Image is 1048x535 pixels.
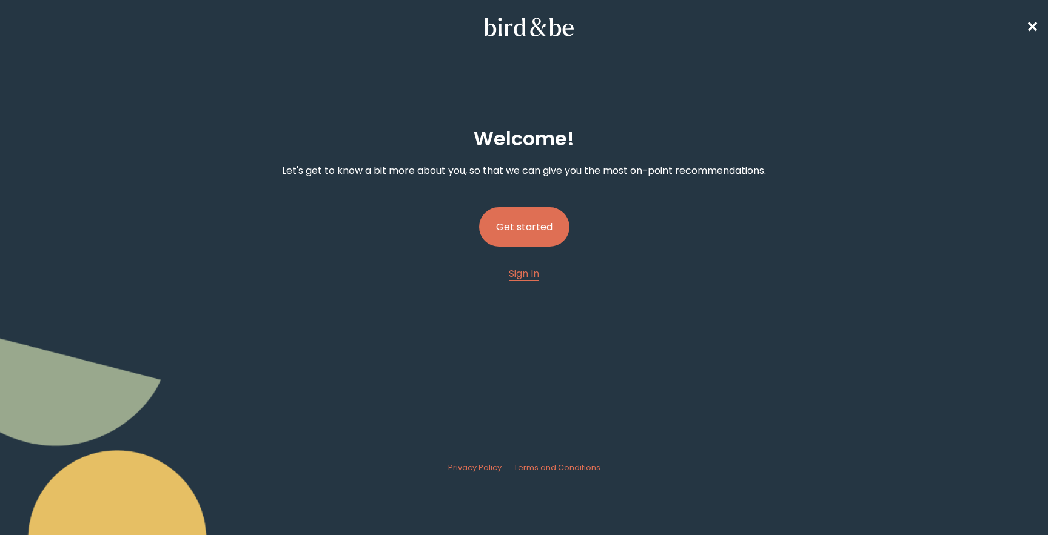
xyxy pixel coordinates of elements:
a: Get started [479,188,569,266]
p: Let's get to know a bit more about you, so that we can give you the most on-point recommendations. [282,163,766,178]
a: ✕ [1026,16,1038,38]
a: Privacy Policy [448,462,502,473]
span: Sign In [509,267,539,281]
h2: Welcome ! [474,124,574,153]
a: Sign In [509,266,539,281]
a: Terms and Conditions [514,462,600,473]
iframe: Gorgias live chat messenger [987,478,1036,523]
span: ✕ [1026,17,1038,37]
button: Get started [479,207,569,247]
